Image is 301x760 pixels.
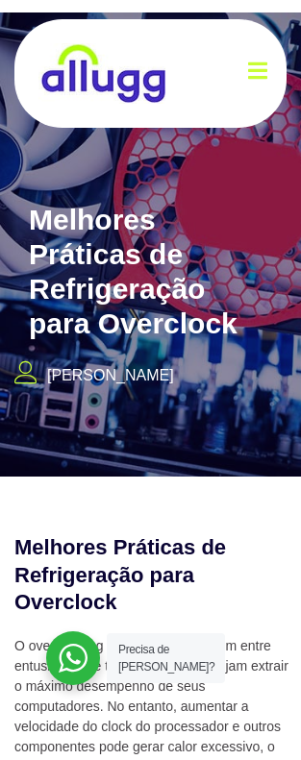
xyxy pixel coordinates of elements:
[29,203,274,341] h2: Melhores Práticas de Refrigeração para Overclock
[47,364,174,387] p: [PERSON_NAME]
[205,668,301,760] div: Widget de chat
[14,534,268,617] h2: Melhores Práticas de Refrigeração para Overclock
[118,643,214,674] span: Precisa de [PERSON_NAME]?
[248,47,267,100] button: open-menu
[38,43,168,104] img: locação de TI é Allugg
[205,668,301,760] iframe: Chat Widget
